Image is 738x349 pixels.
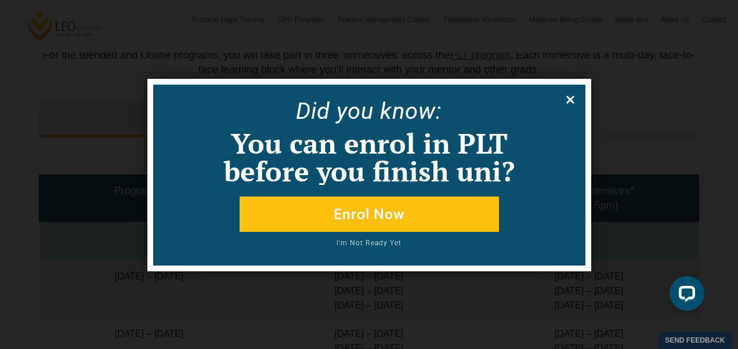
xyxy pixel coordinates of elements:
[296,97,361,125] span: Did yo
[240,197,499,232] button: Enrol Now
[196,239,542,254] button: I'm Not Ready Yet
[361,97,442,125] span: u know:
[224,125,515,190] span: You can enrol in PLT before you finish uni?
[561,90,580,109] button: Close
[660,271,709,320] iframe: LiveChat chat widget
